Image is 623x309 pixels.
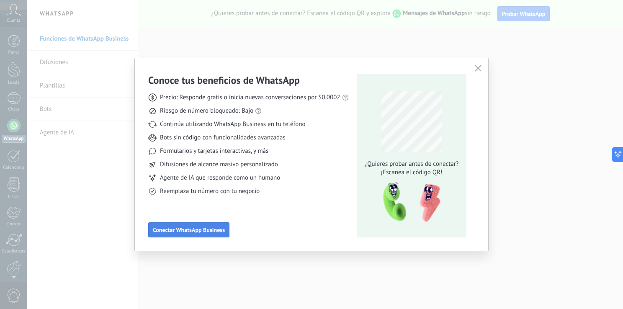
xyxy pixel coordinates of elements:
span: Precio: Responde gratis o inicia nuevas conversaciones por $0.0002 [160,93,340,102]
img: qr-pic-1x.png [376,180,442,225]
span: Riesgo de número bloqueado: Bajo [160,107,253,115]
span: Reemplaza tu número con tu negocio [160,187,260,196]
span: ¡Escanea el código QR! [362,168,461,177]
span: Difusiones de alcance masivo personalizado [160,160,278,169]
button: Conectar WhatsApp Business [148,222,229,237]
span: Continúa utilizando WhatsApp Business en tu teléfono [160,120,305,129]
span: ¿Quieres probar antes de conectar? [362,160,461,168]
span: Bots sin código con funcionalidades avanzadas [160,134,286,142]
span: Conectar WhatsApp Business [153,227,225,233]
span: Formularios y tarjetas interactivas, y más [160,147,268,155]
h3: Conoce tus beneficios de WhatsApp [148,74,300,87]
span: Agente de IA que responde como un humano [160,174,280,182]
